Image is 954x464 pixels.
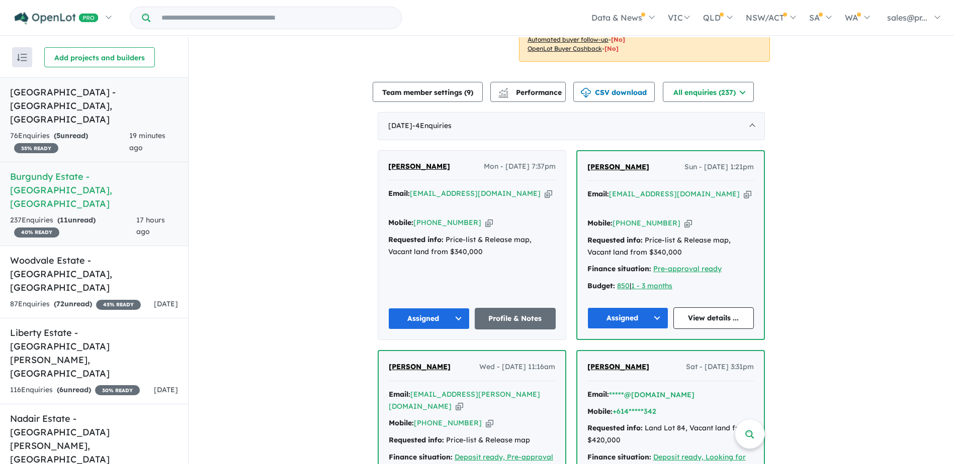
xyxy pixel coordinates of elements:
[136,215,165,237] span: 17 hours ago
[388,161,450,173] a: [PERSON_NAME]
[587,280,754,292] div: |
[587,361,649,373] a: [PERSON_NAME]
[95,385,140,395] span: 30 % READY
[486,418,493,428] button: Copy
[587,235,754,259] div: Price-list & Release map, Vacant land from $340,000
[10,85,178,126] h5: [GEOGRAPHIC_DATA] - [GEOGRAPHIC_DATA] , [GEOGRAPHIC_DATA]
[152,7,399,29] input: Try estate name, suburb, builder or developer
[587,407,613,416] strong: Mobile:
[414,418,482,427] a: [PHONE_NUMBER]
[389,452,453,461] strong: Finance situation:
[44,47,155,67] button: Add projects and builders
[498,91,508,97] img: bar-chart.svg
[60,215,68,224] span: 11
[57,215,96,224] strong: ( unread)
[17,54,27,61] img: sort.svg
[528,36,609,43] u: Automated buyer follow-up
[887,13,927,23] span: sales@pr...
[528,45,602,52] u: OpenLot Buyer Cashback
[56,299,64,308] span: 72
[388,308,470,329] button: Assigned
[56,131,60,140] span: 5
[587,422,754,446] div: Land Lot 84, Vacant land from $420,000
[14,143,58,153] span: 35 % READY
[15,12,99,25] img: Openlot PRO Logo White
[96,300,141,310] span: 45 % READY
[388,234,556,258] div: Price-list & Release map, Vacant land from $340,000
[154,299,178,308] span: [DATE]
[673,307,754,329] a: View details ...
[484,161,556,173] span: Mon - [DATE] 7:37pm
[545,188,552,199] button: Copy
[587,218,613,227] strong: Mobile:
[587,189,609,198] strong: Email:
[587,162,649,171] span: [PERSON_NAME]
[631,281,672,290] a: 1 - 3 months
[54,299,92,308] strong: ( unread)
[587,161,649,173] a: [PERSON_NAME]
[389,435,444,444] strong: Requested info:
[59,385,63,394] span: 6
[613,218,680,227] a: [PHONE_NUMBER]
[479,361,555,373] span: Wed - [DATE] 11:16am
[587,452,651,461] strong: Finance situation:
[410,189,541,198] a: [EMAIL_ADDRESS][DOMAIN_NAME]
[485,217,493,228] button: Copy
[54,131,88,140] strong: ( unread)
[684,161,754,173] span: Sun - [DATE] 1:21pm
[378,112,765,140] div: [DATE]
[604,45,619,52] span: [No]
[653,264,722,273] a: Pre-approval ready
[587,264,651,273] strong: Finance situation:
[57,385,91,394] strong: ( unread)
[389,362,451,371] span: [PERSON_NAME]
[467,88,471,97] span: 9
[10,130,129,154] div: 76 Enquir ies
[388,235,444,244] strong: Requested info:
[587,281,615,290] strong: Budget:
[10,214,136,239] div: 237 Enquir ies
[684,218,692,228] button: Copy
[14,227,59,238] span: 40 % READY
[609,189,740,198] a: [EMAIL_ADDRESS][DOMAIN_NAME]
[389,390,410,399] strong: Email:
[617,281,630,290] a: 850
[388,162,450,171] span: [PERSON_NAME]
[10,170,178,210] h5: Burgundy Estate - [GEOGRAPHIC_DATA] , [GEOGRAPHIC_DATA]
[389,361,451,373] a: [PERSON_NAME]
[154,385,178,394] span: [DATE]
[389,418,414,427] strong: Mobile:
[10,326,178,380] h5: Liberty Estate - [GEOGRAPHIC_DATA][PERSON_NAME] , [GEOGRAPHIC_DATA]
[456,401,463,412] button: Copy
[587,390,609,399] strong: Email:
[413,218,481,227] a: [PHONE_NUMBER]
[10,254,178,294] h5: Woodvale Estate - [GEOGRAPHIC_DATA] , [GEOGRAPHIC_DATA]
[587,236,643,245] strong: Requested info:
[490,82,566,102] button: Performance
[475,308,556,329] a: Profile & Notes
[129,131,165,152] span: 19 minutes ago
[573,82,655,102] button: CSV download
[581,88,591,98] img: download icon
[373,82,483,102] button: Team member settings (9)
[388,189,410,198] strong: Email:
[587,423,643,432] strong: Requested info:
[10,298,141,310] div: 87 Enquir ies
[686,361,754,373] span: Sat - [DATE] 3:31pm
[587,307,668,329] button: Assigned
[389,390,540,411] a: [EMAIL_ADDRESS][PERSON_NAME][DOMAIN_NAME]
[744,189,751,199] button: Copy
[663,82,754,102] button: All enquiries (237)
[500,88,562,97] span: Performance
[10,384,140,396] div: 116 Enquir ies
[499,88,508,93] img: line-chart.svg
[412,121,452,130] span: - 4 Enquir ies
[587,362,649,371] span: [PERSON_NAME]
[611,36,625,43] span: [No]
[389,434,555,446] div: Price-list & Release map
[388,218,413,227] strong: Mobile:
